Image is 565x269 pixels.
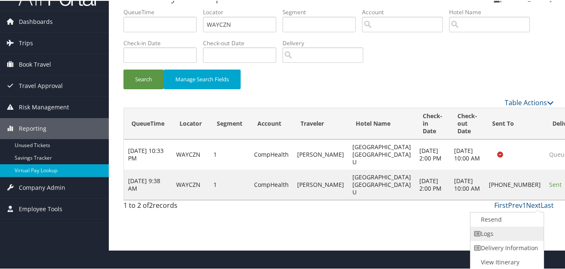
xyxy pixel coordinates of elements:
[293,107,348,139] th: Traveler: activate to sort column ascending
[209,139,250,169] td: 1
[19,32,33,53] span: Trips
[250,169,293,199] td: CompHealth
[164,69,241,88] button: Manage Search Fields
[209,169,250,199] td: 1
[19,96,69,117] span: Risk Management
[450,169,485,199] td: [DATE] 10:00 AM
[485,107,545,139] th: Sent To: activate to sort column descending
[348,169,415,199] td: [GEOGRAPHIC_DATA] [GEOGRAPHIC_DATA] U
[124,107,172,139] th: QueueTime: activate to sort column ascending
[348,139,415,169] td: [GEOGRAPHIC_DATA] [GEOGRAPHIC_DATA] U
[19,10,53,31] span: Dashboards
[282,7,362,16] label: Segment
[123,7,203,16] label: QueueTime
[549,180,562,188] span: Sent
[362,7,449,16] label: Account
[415,169,450,199] td: [DATE] 2:00 PM
[250,107,293,139] th: Account: activate to sort column ascending
[124,139,172,169] td: [DATE] 10:33 PM
[470,212,542,226] a: Resend
[522,200,526,209] a: 1
[203,7,282,16] label: Locator
[494,200,508,209] a: First
[123,69,164,88] button: Search
[123,199,222,214] div: 1 to 2 of records
[450,107,485,139] th: Check-out Date: activate to sort column ascending
[172,107,209,139] th: Locator: activate to sort column ascending
[485,169,545,199] td: [PHONE_NUMBER]
[203,38,282,47] label: Check-out Date
[209,107,250,139] th: Segment: activate to sort column ascending
[526,200,541,209] a: Next
[250,139,293,169] td: CompHealth
[19,176,65,197] span: Company Admin
[293,169,348,199] td: [PERSON_NAME]
[282,38,370,47] label: Delivery
[415,107,450,139] th: Check-in Date: activate to sort column ascending
[172,169,209,199] td: WAYCZN
[124,169,172,199] td: [DATE] 9:38 AM
[415,139,450,169] td: [DATE] 2:00 PM
[348,107,415,139] th: Hotel Name: activate to sort column ascending
[19,53,51,74] span: Book Travel
[470,254,542,269] a: View Itinerary
[505,97,554,106] a: Table Actions
[470,226,542,240] a: Logs
[450,139,485,169] td: [DATE] 10:00 AM
[508,200,522,209] a: Prev
[470,240,542,254] a: Delivery Information
[19,117,46,138] span: Reporting
[541,200,554,209] a: Last
[449,7,536,16] label: Hotel Name
[19,75,63,96] span: Travel Approval
[293,139,348,169] td: [PERSON_NAME]
[172,139,209,169] td: WAYCZN
[19,198,62,219] span: Employee Tools
[123,38,203,47] label: Check-in Date
[149,200,153,209] span: 2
